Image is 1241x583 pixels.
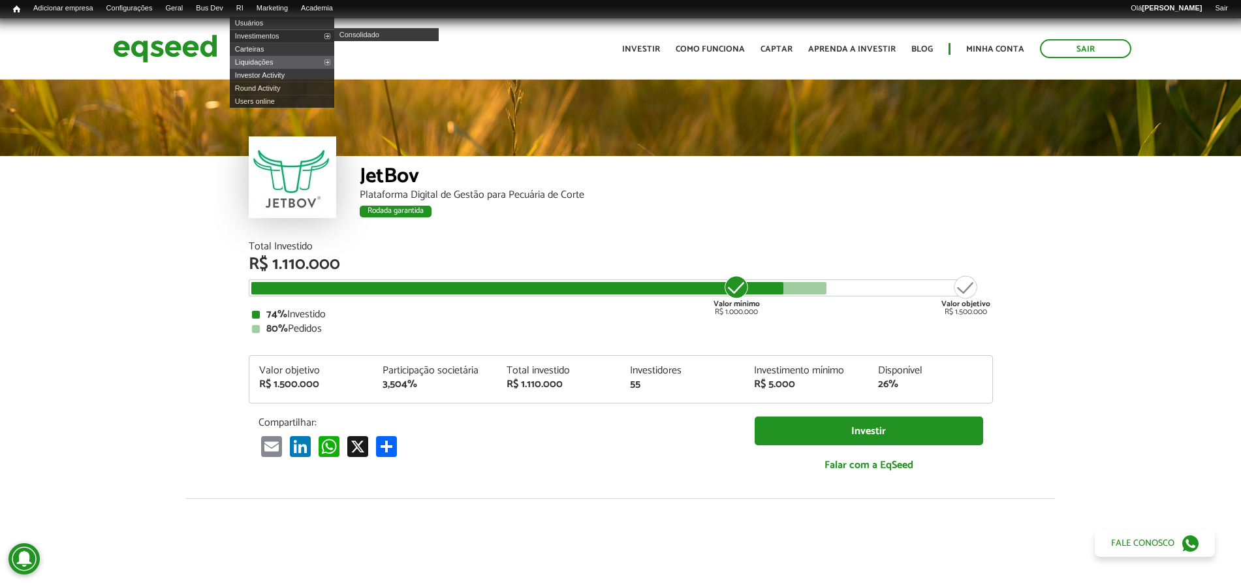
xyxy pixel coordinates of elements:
div: Plataforma Digital de Gestão para Pecuária de Corte [360,190,993,200]
a: Falar com a EqSeed [755,452,983,479]
a: Como funciona [676,45,745,54]
a: Blog [911,45,933,54]
div: R$ 1.000.000 [712,274,761,316]
img: EqSeed [113,31,217,66]
a: Aprenda a investir [808,45,896,54]
div: R$ 1.500.000 [259,379,364,390]
div: 26% [878,379,982,390]
a: Usuários [230,16,334,29]
div: R$ 1.110.000 [507,379,611,390]
div: Participação societária [383,366,487,376]
a: Investir [755,417,983,446]
a: Sair [1208,3,1234,14]
a: X [345,435,371,457]
div: 3,504% [383,379,487,390]
a: Academia [294,3,339,14]
a: Email [259,435,285,457]
a: Configurações [100,3,159,14]
strong: Valor mínimo [714,298,760,310]
a: RI [230,3,250,14]
div: Valor objetivo [259,366,364,376]
div: Investidores [630,366,734,376]
div: Investido [252,309,990,320]
strong: 80% [266,320,288,338]
div: 55 [630,379,734,390]
div: Investimento mínimo [754,366,858,376]
a: Compartilhar [373,435,400,457]
a: Fale conosco [1095,529,1215,557]
a: Captar [761,45,793,54]
a: WhatsApp [316,435,342,457]
span: Início [13,5,20,14]
p: Compartilhar: [259,417,735,429]
strong: [PERSON_NAME] [1142,4,1202,12]
a: Olá[PERSON_NAME] [1124,3,1208,14]
div: R$ 5.000 [754,379,858,390]
div: R$ 1.500.000 [941,274,990,316]
div: Total investido [507,366,611,376]
a: Início [7,3,27,16]
div: Total Investido [249,242,993,252]
div: Pedidos [252,324,990,334]
a: Bus Dev [189,3,230,14]
a: Sair [1040,39,1131,58]
div: JetBov [360,166,993,190]
a: Marketing [250,3,294,14]
strong: 74% [266,306,287,323]
a: Investir [622,45,660,54]
div: Rodada garantida [360,206,432,217]
a: Adicionar empresa [27,3,100,14]
strong: Valor objetivo [941,298,990,310]
a: LinkedIn [287,435,313,457]
div: R$ 1.110.000 [249,256,993,273]
div: Disponível [878,366,982,376]
a: Minha conta [966,45,1024,54]
a: Geral [159,3,189,14]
